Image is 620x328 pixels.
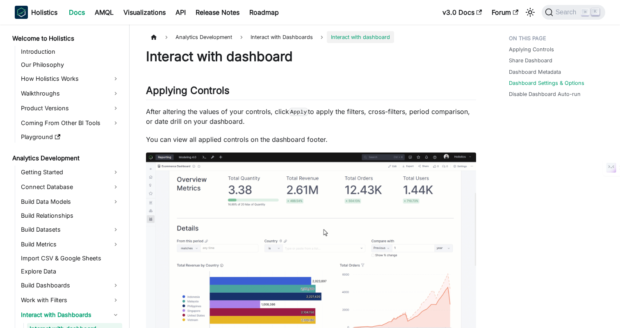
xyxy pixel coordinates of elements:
[10,33,122,44] a: Welcome to Holistics
[146,31,162,43] a: Home page
[18,223,122,236] a: Build Datasets
[15,6,28,19] img: Holistics
[524,6,537,19] button: Switch between dark and light mode (currently light mode)
[18,238,122,251] a: Build Metrics
[509,79,584,87] a: Dashboard Settings & Options
[487,6,523,19] a: Forum
[289,108,308,116] code: Apply
[553,9,581,16] span: Search
[509,46,554,53] a: Applying Controls
[18,131,122,143] a: Playground
[18,279,122,292] a: Build Dashboards
[146,48,476,65] h1: Interact with dashboard
[542,5,605,20] button: Search (Command+K)
[7,25,130,328] nav: Docs sidebar
[15,6,57,19] a: HolisticsHolistics
[18,266,122,277] a: Explore Data
[90,6,119,19] a: AMQL
[327,31,394,43] span: Interact with dashboard
[10,153,122,164] a: Analytics Development
[171,6,191,19] a: API
[246,31,317,43] span: Interact with Dashboards
[18,253,122,264] a: Import CSV & Google Sheets
[31,7,57,17] b: Holistics
[18,116,122,130] a: Coming From Other BI Tools
[146,134,476,144] p: You can view all applied controls on the dashboard footer.
[18,294,122,307] a: Work with Filters
[18,87,122,100] a: Walkthroughs
[509,90,581,98] a: Disable Dashboard Auto-run
[438,6,487,19] a: v3.0 Docs
[18,46,122,57] a: Introduction
[591,8,599,16] kbd: K
[244,6,284,19] a: Roadmap
[18,195,122,208] a: Build Data Models
[18,180,122,194] a: Connect Database
[119,6,171,19] a: Visualizations
[581,9,589,16] kbd: ⌘
[18,166,122,179] a: Getting Started
[509,57,552,64] a: Share Dashboard
[191,6,244,19] a: Release Notes
[18,210,122,221] a: Build Relationships
[18,102,122,115] a: Product Versions
[18,308,122,321] a: Interact with Dashboards
[509,68,561,76] a: Dashboard Metadata
[146,107,476,126] p: After altering the values of your controls, click to apply the filters, cross-filters, period com...
[64,6,90,19] a: Docs
[171,31,236,43] span: Analytics Development
[18,59,122,71] a: Our Philosophy
[18,72,122,85] a: How Holistics Works
[146,84,476,100] h2: Applying Controls
[146,31,476,43] nav: Breadcrumbs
